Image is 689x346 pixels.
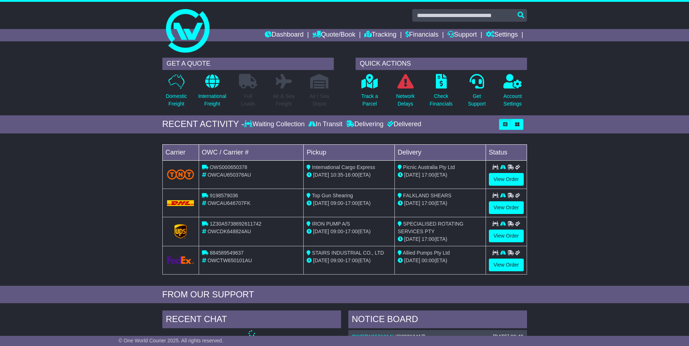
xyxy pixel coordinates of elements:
[422,236,434,242] span: 17:00
[503,92,522,108] p: Account Settings
[404,172,420,178] span: [DATE]
[361,74,378,112] a: Track aParcel
[403,193,451,198] span: FALKLAND SHEARS
[361,92,378,108] p: Track a Parcel
[166,92,187,108] p: Domestic Freight
[331,172,343,178] span: 10:35
[304,144,395,160] td: Pickup
[467,74,486,112] a: GetSupport
[273,92,295,108] p: Air & Sea Freight
[403,250,450,256] span: Allied Pumps Pty Ltd
[385,120,421,128] div: Delivered
[162,144,199,160] td: Carrier
[396,92,414,108] p: Network Delays
[162,119,244,129] div: RECENT ACTIVITY -
[244,120,306,128] div: Waiting Collection
[207,200,250,206] span: OWCAU646707FK
[486,29,518,41] a: Settings
[405,29,438,41] a: Financials
[345,200,358,206] span: 17:00
[174,224,187,239] img: GetCarrierServiceLogo
[447,29,477,41] a: Support
[118,338,223,343] span: © One World Courier 2025. All rights reserved.
[198,74,227,112] a: InternationalFreight
[398,171,483,179] div: (ETA)
[403,164,455,170] span: Picnic Australia Pty Ltd
[394,144,486,160] td: Delivery
[312,250,384,256] span: STAIRS INDUSTRIAL CO., LTD
[430,92,453,108] p: Check Financials
[422,258,434,263] span: 00:00
[165,74,187,112] a: DomesticFreight
[167,256,194,264] img: GetCarrierServiceLogo
[364,29,396,41] a: Tracking
[312,221,350,227] span: IRON PUMP A/S
[313,172,329,178] span: [DATE]
[307,228,392,235] div: - (ETA)
[210,193,238,198] span: 9198579036
[312,164,375,170] span: International Cargo Express
[331,228,343,234] span: 09:00
[307,120,344,128] div: In Transit
[493,334,523,340] div: [DATE] 09:48
[486,144,527,160] td: Status
[313,200,329,206] span: [DATE]
[312,29,355,41] a: Quote/Book
[207,228,251,234] span: OWCDK648824AU
[489,173,524,186] a: View Order
[313,228,329,234] span: [DATE]
[307,199,392,207] div: - (ETA)
[489,259,524,271] a: View Order
[312,193,353,198] span: Top Gun Shearing
[307,171,392,179] div: - (ETA)
[503,74,522,112] a: AccountSettings
[162,58,334,70] div: GET A QUOTE
[348,310,527,330] div: NOTICE BOARD
[307,257,392,264] div: - (ETA)
[345,258,358,263] span: 17:00
[210,250,243,256] span: 884589549637
[489,201,524,214] a: View Order
[422,172,434,178] span: 17:00
[398,334,424,339] span: S00310417
[207,172,251,178] span: OWCAU650378AU
[429,74,453,112] a: CheckFinancials
[167,200,194,206] img: DHL.png
[404,236,420,242] span: [DATE]
[207,258,252,263] span: OWCTW650101AU
[352,334,523,340] div: ( )
[344,120,385,128] div: Delivering
[198,92,226,108] p: International Freight
[313,258,329,263] span: [DATE]
[239,92,257,108] p: Full Loads
[404,200,420,206] span: [DATE]
[310,92,329,108] p: Air / Sea Depot
[331,258,343,263] span: 09:00
[162,310,341,330] div: RECENT CHAT
[162,289,527,300] div: FROM OUR SUPPORT
[398,221,463,234] span: SPECIALISED ROTATING SERVICES PTY
[210,221,261,227] span: 1Z30A5738692611742
[331,200,343,206] span: 09:00
[489,230,524,242] a: View Order
[265,29,304,41] a: Dashboard
[356,58,527,70] div: QUICK ACTIONS
[345,172,358,178] span: 16:00
[422,200,434,206] span: 17:00
[398,235,483,243] div: (ETA)
[167,169,194,179] img: TNT_Domestic.png
[199,144,304,160] td: OWC / Carrier #
[404,258,420,263] span: [DATE]
[398,257,483,264] div: (ETA)
[396,74,415,112] a: NetworkDelays
[352,334,396,339] a: OWCTW650101AU
[210,164,247,170] span: OWS000650378
[468,92,486,108] p: Get Support
[398,199,483,207] div: (ETA)
[345,228,358,234] span: 17:00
